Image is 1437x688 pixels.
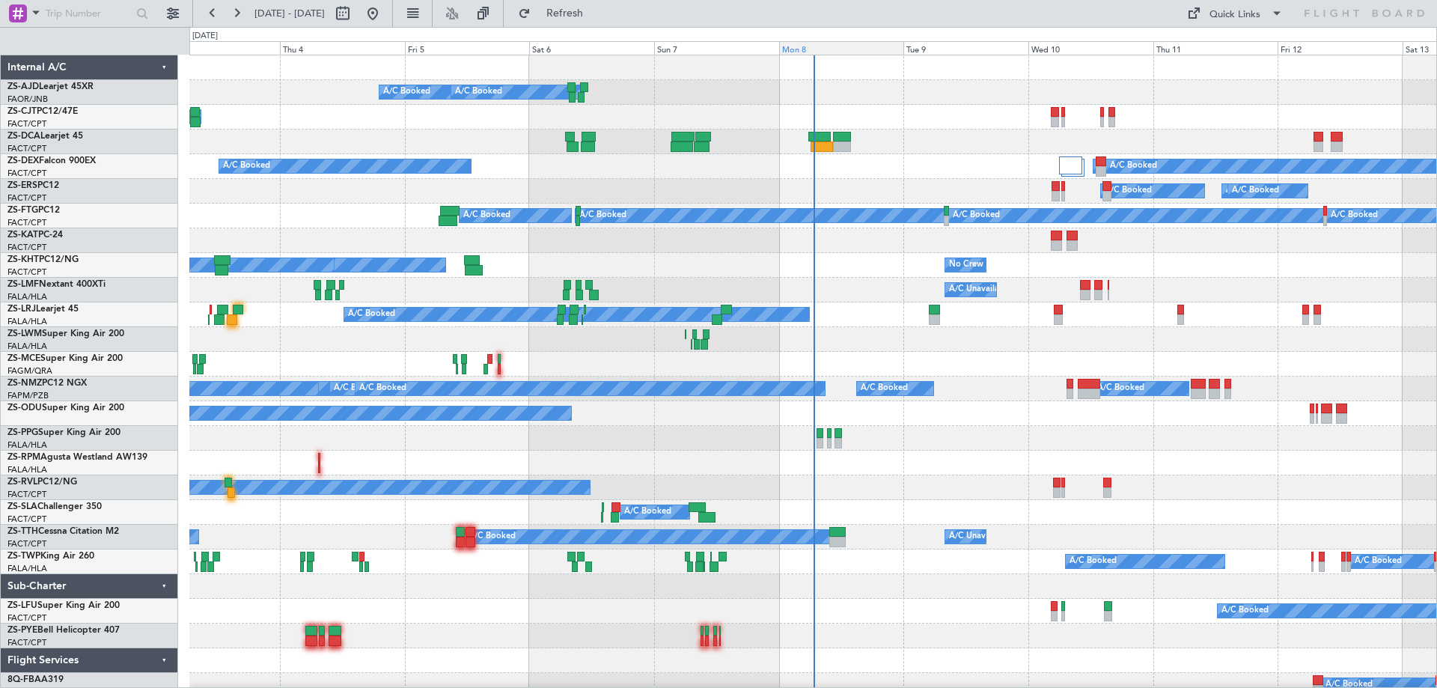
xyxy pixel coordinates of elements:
div: A/C Booked [1232,180,1279,202]
a: FACT/CPT [7,217,46,228]
span: ZS-KAT [7,231,38,240]
span: ZS-DEX [7,156,39,165]
a: FACT/CPT [7,192,46,204]
a: FALA/HLA [7,341,47,352]
a: FACT/CPT [7,538,46,550]
button: Quick Links [1180,1,1290,25]
a: FALA/HLA [7,563,47,574]
input: Trip Number [46,2,132,25]
a: ZS-KATPC-24 [7,231,63,240]
span: ZS-NMZ [7,379,42,388]
div: A/C Booked [624,501,671,523]
a: FACT/CPT [7,242,46,253]
a: 8Q-FBAA319 [7,675,64,684]
span: ZS-ERS [7,181,37,190]
div: A/C Booked [469,526,516,548]
span: ZS-PPG [7,428,38,437]
a: ZS-LWMSuper King Air 200 [7,329,124,338]
a: ZS-TWPKing Air 260 [7,552,94,561]
div: A/C Booked [455,81,502,103]
div: A/C Booked [383,81,430,103]
a: FACT/CPT [7,489,46,500]
a: ZS-KHTPC12/NG [7,255,79,264]
span: ZS-CJT [7,107,37,116]
div: A/C Booked [1226,180,1273,202]
a: ZS-RVLPC12/NG [7,478,77,487]
a: ZS-TTHCessna Citation M2 [7,527,119,536]
div: Wed 3 [155,41,280,55]
a: ZS-LFUSuper King Air 200 [7,601,120,610]
div: Sun 7 [654,41,779,55]
div: Wed 10 [1028,41,1153,55]
div: Thu 11 [1153,41,1278,55]
span: ZS-RVL [7,478,37,487]
div: A/C Booked [579,204,626,227]
a: FAPM/PZB [7,390,49,401]
a: ZS-DCALearjet 45 [7,132,83,141]
a: FAGM/QRA [7,365,52,377]
div: A/C Booked [334,377,381,400]
div: Quick Links [1209,7,1260,22]
a: FALA/HLA [7,316,47,327]
span: ZS-MCE [7,354,40,363]
div: A/C Booked [1105,180,1152,202]
span: ZS-SLA [7,502,37,511]
div: A/C Booked [861,377,908,400]
span: ZS-LRJ [7,305,36,314]
a: ZS-SLAChallenger 350 [7,502,102,511]
div: [DATE] [192,30,218,43]
a: FACT/CPT [7,168,46,179]
span: ZS-AJD [7,82,39,91]
a: ZS-PPGSuper King Air 200 [7,428,120,437]
span: ZS-ODU [7,404,42,413]
a: FACT/CPT [7,612,46,624]
div: A/C Booked [223,155,270,177]
span: Refresh [534,8,597,19]
div: A/C Booked [1221,600,1269,622]
a: ZS-ODUSuper King Air 200 [7,404,124,413]
a: ZS-MCESuper King Air 200 [7,354,123,363]
span: ZS-LWM [7,329,42,338]
a: FACT/CPT [7,118,46,130]
span: ZS-TTH [7,527,38,536]
span: ZS-PYE [7,626,37,635]
a: FALA/HLA [7,464,47,475]
div: Fri 5 [405,41,530,55]
span: ZS-LFU [7,601,37,610]
a: FALA/HLA [7,291,47,302]
a: FALA/HLA [7,439,47,451]
a: FACT/CPT [7,267,46,278]
div: A/C Booked [359,377,406,400]
a: ZS-FTGPC12 [7,206,60,215]
a: ZS-ERSPC12 [7,181,59,190]
span: ZS-FTG [7,206,38,215]
div: Tue 9 [903,41,1028,55]
a: ZS-AJDLearjet 45XR [7,82,94,91]
a: ZS-RPMAgusta Westland AW139 [7,453,147,462]
a: FACT/CPT [7,143,46,154]
div: Fri 12 [1278,41,1403,55]
div: Thu 4 [280,41,405,55]
div: A/C Booked [463,204,510,227]
a: ZS-NMZPC12 NGX [7,379,87,388]
div: A/C Booked [1110,155,1157,177]
a: ZS-PYEBell Helicopter 407 [7,626,120,635]
div: A/C Unavailable [949,526,1011,548]
span: ZS-LMF [7,280,39,289]
span: ZS-RPM [7,453,40,462]
a: FACT/CPT [7,514,46,525]
span: ZS-DCA [7,132,40,141]
div: A/C Booked [1331,204,1378,227]
a: FACT/CPT [7,637,46,648]
div: Mon 8 [779,41,904,55]
span: 8Q-FBA [7,675,41,684]
div: A/C Unavailable [949,278,1011,301]
button: Refresh [511,1,601,25]
div: A/C Booked [1355,550,1402,573]
div: Sat 6 [529,41,654,55]
span: ZS-KHT [7,255,39,264]
span: ZS-TWP [7,552,40,561]
a: FAOR/JNB [7,94,48,105]
div: A/C Booked [1070,550,1117,573]
span: [DATE] - [DATE] [254,7,325,20]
